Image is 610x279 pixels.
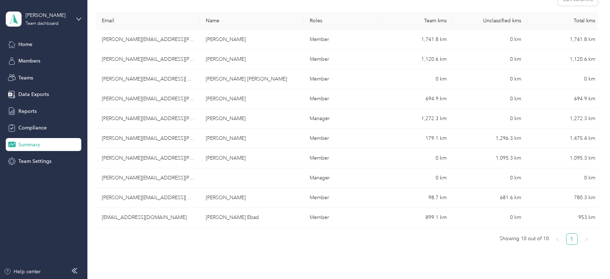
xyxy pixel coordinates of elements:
td: 899.1 km [378,208,452,228]
td: parminder.padda@convergint.com [96,148,200,168]
td: Eric S. Heagle [200,109,304,129]
td: Steven P. Chadwick [200,50,304,69]
td: Manager [304,168,378,188]
td: 1,741.8 km [378,30,452,50]
td: 1,120.6 km [378,50,452,69]
td: naeemul.ebad@convergint.com [96,208,200,228]
td: Member [304,89,378,109]
th: Team kms [378,12,452,30]
div: Team dashboard [26,22,59,26]
td: 0 km [527,168,601,188]
td: 0 km [378,69,452,89]
span: Members [18,57,40,65]
td: Member [304,30,378,50]
td: 1,741.8 km [527,30,601,50]
td: 0 km [452,89,527,109]
td: ayub.ali@convergint.com [96,69,200,89]
th: Total kms [527,12,601,30]
td: Member [304,69,378,89]
span: Teams [18,74,33,82]
button: left [552,233,563,245]
td: 0 km [378,148,452,168]
td: 98.7 km [378,188,452,208]
td: bryan.curran@convergint.com [96,89,200,109]
td: 1,475.4 km [527,129,601,148]
td: kylie.wenger@convergint.com [96,188,200,208]
td: Bryan Curran [200,89,304,109]
td: 1,095.3 km [452,148,527,168]
td: Kylie E. Wenger [200,188,304,208]
td: Member [304,208,378,228]
span: Home [18,41,32,48]
td: 0 km [452,109,527,129]
span: Showing 10 out of 10 [500,233,549,244]
td: 0 km [452,208,527,228]
td: 1,095.3 km [527,148,601,168]
a: 1 [566,234,577,244]
button: right [581,233,592,245]
td: 953 km [527,208,601,228]
span: left [555,237,560,242]
td: 780.3 km [527,188,601,208]
th: Name [200,12,304,30]
td: mark.kelly@convergint.com [96,30,200,50]
td: Mark A. Kelly [200,30,304,50]
td: Manager [304,109,378,129]
li: Previous Page [552,233,563,245]
td: 0 km [452,30,527,50]
th: Email [96,12,200,30]
td: Ayub A. Abdul Azeez [200,69,304,89]
td: eric.heagle@convergint.com [96,109,200,129]
th: Unclassified kms [452,12,527,30]
td: 1,272.3 km [378,109,452,129]
span: Team Settings [18,157,51,165]
button: Help center [4,268,41,275]
td: Naeem U. Ebad [200,208,304,228]
td: Member [304,148,378,168]
span: Reports [18,108,37,115]
li: 1 [566,233,578,245]
td: 1,296.3 km [452,129,527,148]
span: right [584,237,588,242]
span: Compliance [18,124,47,132]
span: Summary [18,141,40,148]
td: 1,272.3 km [527,109,601,129]
td: 694.9 km [378,89,452,109]
td: Brandon Hawthorne [200,129,304,148]
td: 179.1 km [378,129,452,148]
div: [PERSON_NAME] [26,12,70,19]
td: 681.6 km [452,188,527,208]
td: 1,120.6 km [527,50,601,69]
td: 0 km [452,50,527,69]
td: Member [304,129,378,148]
span: Data Exports [18,91,49,98]
td: Member [304,188,378,208]
td: brandon.hawthorne@convergint.com [96,129,200,148]
th: Roles [304,12,378,30]
td: 0 km [378,168,452,188]
iframe: Everlance-gr Chat Button Frame [570,239,610,279]
td: Parminder Padda [200,148,304,168]
li: Next Page [581,233,592,245]
td: 694.9 km [527,89,601,109]
td: 0 km [527,69,601,89]
td: 0 km [452,69,527,89]
td: steven.chadwick@convergint.com [96,50,200,69]
td: 0 km [452,168,527,188]
td: Member [304,50,378,69]
td: todd.russell@convergint.com [96,168,200,188]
